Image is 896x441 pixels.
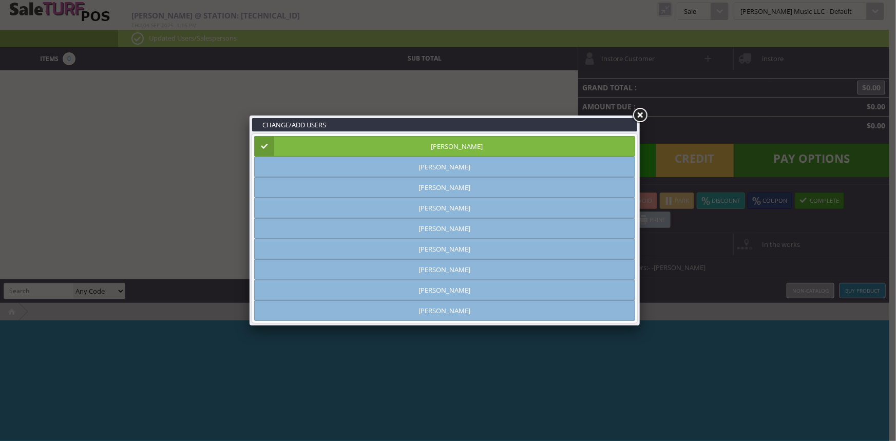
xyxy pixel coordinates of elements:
[254,157,635,177] a: [PERSON_NAME]
[254,239,635,259] a: [PERSON_NAME]
[254,198,635,218] a: [PERSON_NAME]
[254,259,635,280] a: [PERSON_NAME]
[254,218,635,239] a: [PERSON_NAME]
[254,136,635,157] a: [PERSON_NAME]
[631,106,649,125] a: Close
[252,118,637,131] h3: CHANGE/ADD USERS
[254,300,635,321] a: [PERSON_NAME]
[254,177,635,198] a: [PERSON_NAME]
[254,280,635,300] a: [PERSON_NAME]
